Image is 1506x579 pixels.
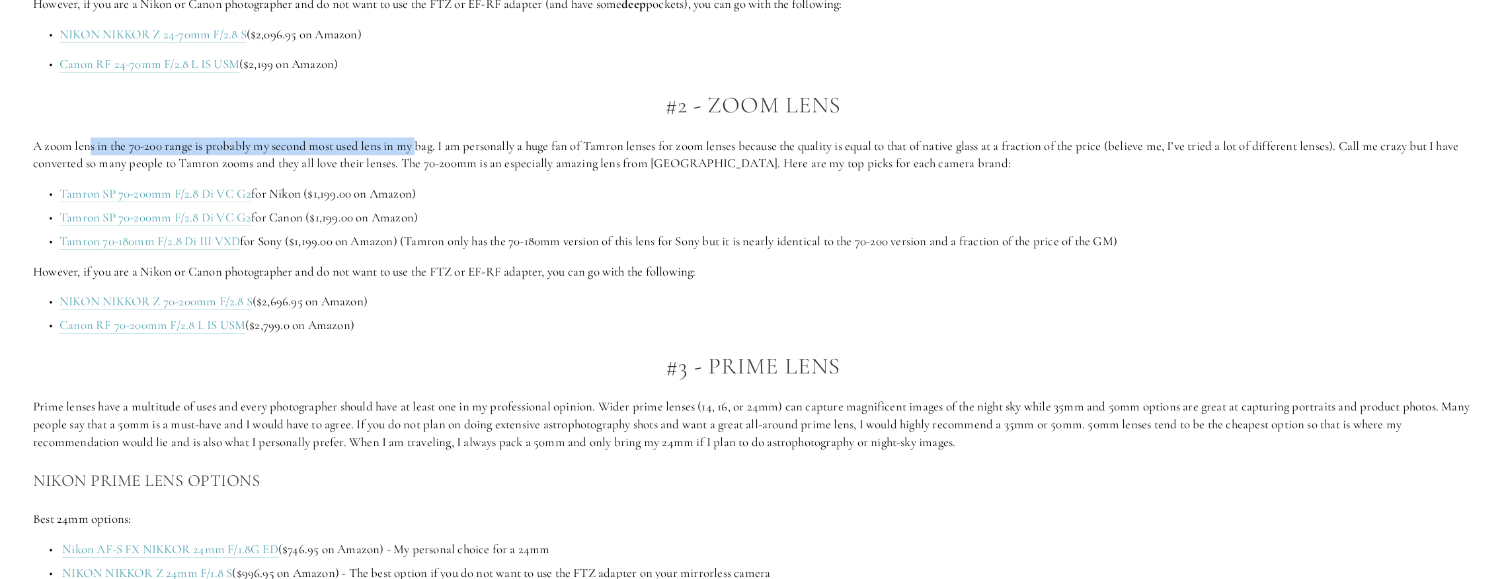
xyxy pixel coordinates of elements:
[59,56,1473,73] p: ($2,199 on Amazon)
[59,233,240,250] a: Tamron 70-180mm F/2.8 Di III VXD
[59,317,1473,334] p: ($2,799.0 on Amazon)
[59,541,1473,559] p: ($746.95 on Amazon) - My personal choice for a 24mm
[59,26,1473,44] p: ($2,096.95 on Amazon)
[59,56,239,73] a: Canon RF 24-70mm F/2.8 L IS USM
[59,293,253,310] a: NIKON NIKKOR Z 70-200mm F/2.8 S
[33,398,1473,451] p: Prime lenses have a multitude of uses and every photographer should have at least one in my profe...
[33,137,1473,173] p: A zoom lens in the 70-200 range is probably my second most used lens in my bag. I am personally a...
[59,209,1473,227] p: for Canon ($1,199.00 on Amazon)
[33,263,1473,281] p: However, if you are a Nikon or Canon photographer and do not want to use the FTZ or EF-RF adapter...
[59,233,1473,251] p: for Sony ($1,199.00 on Amazon) (Tamron only has the 70-180mm version of this lens for Sony but it...
[59,186,251,202] a: Tamron SP 70-200mm F/2.8 Di VC G2
[59,317,245,334] a: Canon RF 70-200mm F/2.8 L IS USM
[33,93,1473,118] h2: #2 - Zoom Lens
[62,541,278,558] a: Nikon AF-S FX NIKKOR 24mm F/1.8G ED
[33,510,1473,528] p: Best 24mm options:
[33,354,1473,379] h2: #3 - Prime Lens
[33,467,1473,494] h3: Nikon Prime Lens Options
[59,293,1473,311] p: ($2,696.95 on Amazon)
[59,26,247,43] a: NIKON NIKKOR Z 24-70mm F/2.8 S
[59,185,1473,203] p: for Nikon ($1,199.00 on Amazon)
[59,210,251,226] a: Tamron SP 70-200mm F/2.8 Di VC G2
